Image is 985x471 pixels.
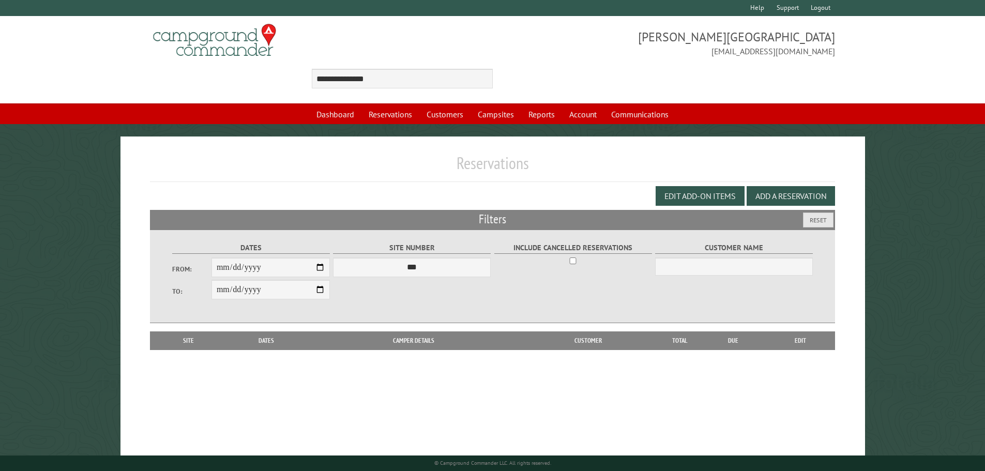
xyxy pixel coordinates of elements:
label: Include Cancelled Reservations [494,242,652,254]
th: Site [155,331,222,350]
a: Communications [605,104,675,124]
small: © Campground Commander LLC. All rights reserved. [434,460,551,466]
th: Camper Details [311,331,517,350]
img: Campground Commander [150,20,279,60]
label: From: [172,264,211,274]
h2: Filters [150,210,836,230]
a: Campsites [472,104,520,124]
a: Reports [522,104,561,124]
h1: Reservations [150,153,836,181]
button: Edit Add-on Items [656,186,745,206]
label: Customer Name [655,242,813,254]
label: To: [172,286,211,296]
th: Due [701,331,766,350]
th: Total [659,331,701,350]
span: [PERSON_NAME][GEOGRAPHIC_DATA] [EMAIL_ADDRESS][DOMAIN_NAME] [493,28,836,57]
th: Customer [517,331,659,350]
a: Dashboard [310,104,360,124]
label: Site Number [333,242,491,254]
a: Customers [420,104,469,124]
th: Edit [766,331,836,350]
a: Reservations [362,104,418,124]
label: Dates [172,242,330,254]
a: Account [563,104,603,124]
button: Add a Reservation [747,186,835,206]
button: Reset [803,212,834,227]
th: Dates [222,331,311,350]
